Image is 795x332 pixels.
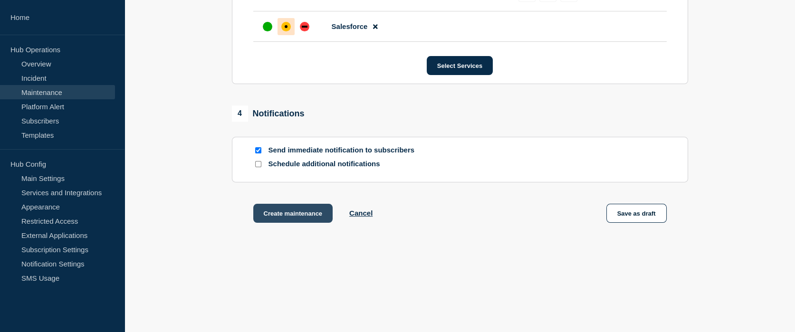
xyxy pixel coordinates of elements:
[300,22,309,31] div: down
[232,105,248,122] span: 4
[268,160,421,169] p: Schedule additional notifications
[427,56,493,75] button: Select Services
[255,161,261,167] input: Schedule additional notifications
[349,209,373,217] button: Cancel
[263,22,272,31] div: up
[232,105,305,122] div: Notifications
[606,204,667,223] button: Save as draft
[332,22,368,30] span: Salesforce
[268,146,421,155] p: Send immediate notification to subscribers
[255,147,261,153] input: Send immediate notification to subscribers
[281,22,291,31] div: affected
[253,204,333,223] button: Create maintenance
